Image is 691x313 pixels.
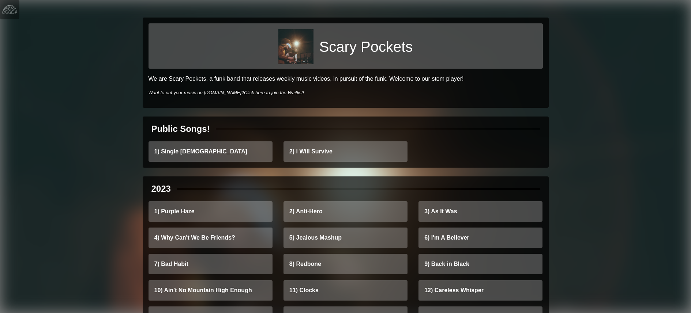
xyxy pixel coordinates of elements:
img: logo-white-4c48a5e4bebecaebe01ca5a9d34031cfd3d4ef9ae749242e8c4bf12ef99f53e8.png [2,2,17,17]
a: 2) Anti-Hero [283,201,408,222]
i: Want to put your music on [DOMAIN_NAME]? [149,90,304,95]
a: 8) Redbone [283,254,408,274]
a: 10) Ain't No Mountain High Enough [149,280,273,301]
a: 9) Back in Black [418,254,542,274]
div: 2023 [151,182,171,195]
a: 1) Single [DEMOGRAPHIC_DATA] [149,141,273,162]
h1: Scary Pockets [319,38,413,56]
a: 1) Purple Haze [149,201,273,222]
a: 11) Clocks [283,280,408,301]
a: 4) Why Can't We Be Friends? [149,228,273,248]
p: We are Scary Pockets, a funk band that releases weekly music videos, in pursuit of the funk. Welc... [149,75,543,83]
a: 5) Jealous Mashup [283,228,408,248]
a: 6) I'm A Believer [418,228,542,248]
a: 12) Careless Whisper [418,280,542,301]
div: Public Songs! [151,122,210,135]
a: 7) Bad Habit [149,254,273,274]
img: eb2b9f1fcec850ed7bd0394cef72471172fe51341a211d5a1a78223ca1d8a2ba.jpg [278,29,313,64]
a: Click here to join the Waitlist! [244,90,304,95]
a: 3) As It Was [418,201,542,222]
a: 2) I Will Survive [283,141,408,162]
